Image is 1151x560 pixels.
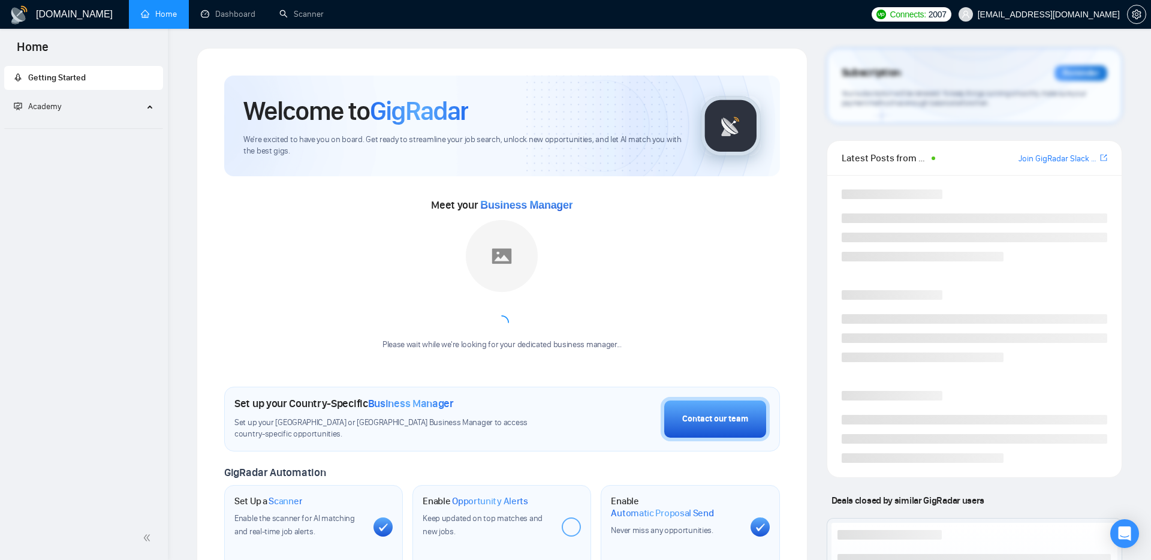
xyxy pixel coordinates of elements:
[370,95,468,127] span: GigRadar
[842,89,1086,108] span: Your subscription will be renewed. To keep things running smoothly, make sure your payment method...
[1127,10,1146,19] a: setting
[234,513,355,537] span: Enable the scanner for AI matching and real-time job alerts.
[234,397,454,410] h1: Set up your Country-Specific
[1019,152,1098,165] a: Join GigRadar Slack Community
[243,95,468,127] h1: Welcome to
[279,9,324,19] a: searchScanner
[368,397,454,410] span: Business Manager
[7,38,58,64] span: Home
[431,198,573,212] span: Meet your
[495,315,509,330] span: loading
[28,73,86,83] span: Getting Started
[842,150,929,165] span: Latest Posts from the GigRadar Community
[480,199,573,211] span: Business Manager
[224,466,326,479] span: GigRadar Automation
[827,490,989,511] span: Deals closed by similar GigRadar users
[452,495,528,507] span: Opportunity Alerts
[611,507,713,519] span: Automatic Proposal Send
[842,63,901,83] span: Subscription
[876,10,886,19] img: upwork-logo.png
[269,495,302,507] span: Scanner
[10,5,29,25] img: logo
[1110,519,1139,548] div: Open Intercom Messenger
[423,513,543,537] span: Keep updated on top matches and new jobs.
[141,9,177,19] a: homeHome
[701,96,761,156] img: gigradar-logo.png
[234,417,556,440] span: Set up your [GEOGRAPHIC_DATA] or [GEOGRAPHIC_DATA] Business Manager to access country-specific op...
[423,495,528,507] h1: Enable
[1127,5,1146,24] button: setting
[14,102,22,110] span: fund-projection-screen
[611,495,740,519] h1: Enable
[4,124,163,131] li: Academy Homepage
[375,339,629,351] div: Please wait while we're looking for your dedicated business manager...
[201,9,255,19] a: dashboardDashboard
[1054,65,1107,81] div: Reminder
[143,532,155,544] span: double-left
[234,495,302,507] h1: Set Up a
[1128,10,1146,19] span: setting
[14,73,22,82] span: rocket
[611,525,713,535] span: Never miss any opportunities.
[929,8,947,21] span: 2007
[466,220,538,292] img: placeholder.png
[890,8,926,21] span: Connects:
[1100,152,1107,164] a: export
[14,101,61,112] span: Academy
[661,397,770,441] button: Contact our team
[243,134,682,157] span: We're excited to have you on board. Get ready to streamline your job search, unlock new opportuni...
[682,413,748,426] div: Contact our team
[962,10,970,19] span: user
[1100,153,1107,162] span: export
[28,101,61,112] span: Academy
[4,66,163,90] li: Getting Started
